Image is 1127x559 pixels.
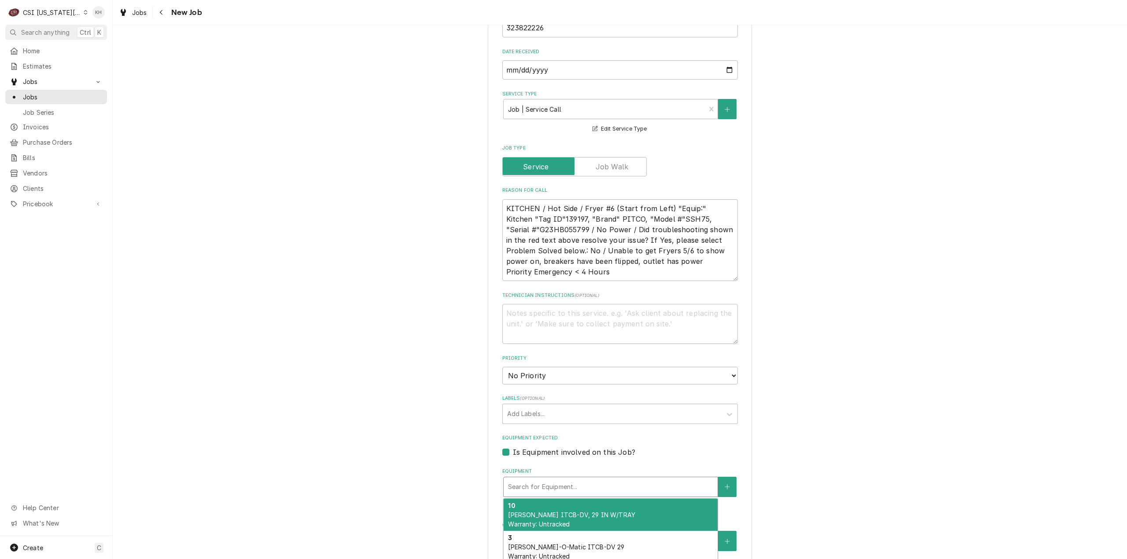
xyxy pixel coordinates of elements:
span: Ctrl [80,28,91,37]
div: Technician Instructions [502,292,738,344]
span: Search anything [21,28,70,37]
span: K [97,28,101,37]
div: Equipment [502,468,738,512]
span: Invoices [23,122,103,132]
span: Vendors [23,168,103,178]
span: [PERSON_NAME] ITCB-DV, 29 IN W/TRAY Warranty: Untracked [508,511,635,528]
button: Create New Contact [718,531,737,551]
label: Reason For Call [502,187,738,194]
div: Who called in this service? [502,522,738,551]
span: New Job [169,7,202,18]
div: Equipment Expected [502,435,738,457]
span: Jobs [23,92,103,102]
button: Create New Equipment [718,477,737,497]
span: Create [23,544,43,552]
a: Jobs [5,90,107,104]
a: Vendors [5,166,107,180]
span: Job Series [23,108,103,117]
label: Is Equipment involved on this Job? [513,447,635,457]
a: Clients [5,181,107,196]
textarea: KITCHEN / Hot Side / Fryer #6 (Start from Left) "Equip:" Kitchen "Tag ID"139197, "Brand" PITCO, "... [502,199,738,281]
svg: Create New Equipment [725,484,730,490]
label: Date Received [502,48,738,55]
span: ( optional ) [575,293,599,298]
label: Service Type [502,91,738,98]
strong: 3 [508,534,512,541]
div: Date Received [502,48,738,80]
a: Go to What's New [5,516,107,530]
span: Estimates [23,62,103,71]
a: Invoices [5,120,107,134]
div: KH [92,6,105,18]
button: Create New Service [718,99,737,119]
label: Equipment [502,468,738,475]
a: Go to Pricebook [5,197,107,211]
a: Estimates [5,59,107,73]
strong: 10 [508,502,515,509]
span: What's New [23,519,102,528]
span: Jobs [132,8,147,17]
div: Service Type [502,91,738,134]
div: CSI [US_STATE][GEOGRAPHIC_DATA] [23,8,81,17]
input: yyyy-mm-dd [502,60,738,80]
div: CSI Kansas City's Avatar [8,6,20,18]
a: Job Series [5,105,107,120]
label: Technician Instructions [502,292,738,299]
a: Go to Jobs [5,74,107,89]
label: Priority [502,355,738,362]
span: Jobs [23,77,89,86]
button: Edit Service Type [591,123,648,134]
div: Labels [502,395,738,424]
div: Priority [502,355,738,384]
div: Reason For Call [502,187,738,281]
span: ( optional ) [520,396,545,401]
span: Pricebook [23,199,89,208]
div: Job Type [502,145,738,176]
span: Clients [23,184,103,193]
a: Bills [5,150,107,165]
span: Bills [23,153,103,162]
svg: Create New Service [725,106,730,113]
label: Labels [502,395,738,402]
span: Purchase Orders [23,138,103,147]
div: Kelsey Hetlage's Avatar [92,6,105,18]
a: Go to Help Center [5,501,107,515]
label: Job Type [502,145,738,152]
svg: Create New Contact [725,538,730,544]
button: Search anythingCtrlK [5,25,107,40]
a: Jobs [115,5,151,20]
label: Who called in this service? [502,522,738,530]
label: Equipment Expected [502,435,738,442]
span: Home [23,46,103,55]
a: Purchase Orders [5,135,107,150]
span: C [97,543,101,552]
span: Help Center [23,503,102,512]
a: Home [5,44,107,58]
button: Navigate back [155,5,169,19]
div: C [8,6,20,18]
